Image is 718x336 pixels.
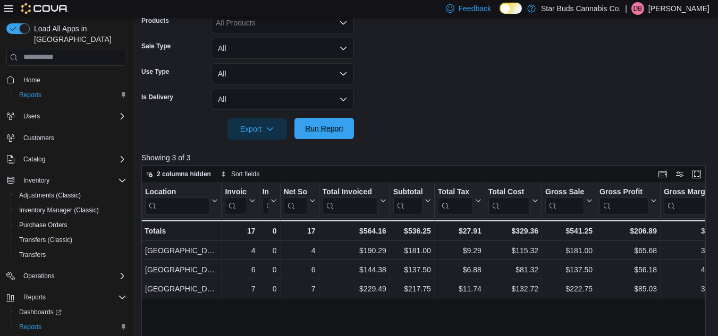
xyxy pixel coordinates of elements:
[15,89,126,101] span: Reports
[545,263,593,276] div: $137.50
[15,234,77,246] a: Transfers (Classic)
[19,74,45,87] a: Home
[263,244,277,257] div: 0
[323,187,378,214] div: Total Invoiced
[145,225,218,237] div: Totals
[263,187,268,197] div: Invoices Ref
[2,269,131,283] button: Operations
[15,189,85,202] a: Adjustments (Classic)
[225,263,255,276] div: 6
[438,225,482,237] div: $27.91
[15,306,66,318] a: Dashboards
[15,219,126,231] span: Purchase Orders
[212,89,354,110] button: All
[488,263,538,276] div: $81.32
[488,244,538,257] div: $115.32
[284,263,316,276] div: 6
[157,170,211,178] span: 2 columns hidden
[19,206,99,214] span: Inventory Manager (Classic)
[225,282,255,295] div: 7
[141,93,173,101] label: Is Delivery
[145,263,218,276] div: [GEOGRAPHIC_DATA] ([GEOGRAPHIC_DATA])
[15,306,126,318] span: Dashboards
[2,72,131,88] button: Home
[263,263,277,276] div: 0
[545,187,593,214] button: Gross Sales
[438,244,482,257] div: $9.29
[599,187,648,214] div: Gross Profit
[19,131,126,144] span: Customers
[393,263,431,276] div: $137.50
[21,3,69,14] img: Cova
[19,270,126,282] span: Operations
[323,187,386,214] button: Total Invoiced
[19,174,54,187] button: Inventory
[11,88,131,102] button: Reports
[216,168,264,180] button: Sort fields
[212,63,354,84] button: All
[323,282,386,295] div: $229.49
[323,225,386,237] div: $564.16
[141,42,171,50] label: Sale Type
[323,263,386,276] div: $144.38
[23,272,55,280] span: Operations
[284,187,316,214] button: Net Sold
[145,244,218,257] div: [GEOGRAPHIC_DATA] ([GEOGRAPHIC_DATA])
[263,187,268,214] div: Invoices Ref
[225,225,255,237] div: 17
[545,282,593,295] div: $222.75
[145,187,209,214] div: Location
[234,118,281,140] span: Export
[393,244,431,257] div: $181.00
[664,187,717,214] div: Gross Margin
[15,219,72,231] a: Purchase Orders
[19,153,126,166] span: Catalog
[145,282,218,295] div: [GEOGRAPHIC_DATA] ([GEOGRAPHIC_DATA])
[631,2,644,15] div: David Blomme
[284,187,307,214] div: Net Sold
[664,187,717,197] div: Gross Margin
[19,291,126,304] span: Reports
[19,153,49,166] button: Catalog
[11,320,131,334] button: Reports
[323,187,378,197] div: Total Invoiced
[438,263,482,276] div: $6.88
[393,187,431,214] button: Subtotal
[488,187,530,197] div: Total Cost
[19,291,50,304] button: Reports
[545,225,593,237] div: $541.25
[438,282,482,295] div: $11.74
[23,176,49,185] span: Inventory
[19,110,126,123] span: Users
[599,187,648,197] div: Gross Profit
[263,225,277,237] div: 0
[339,19,348,27] button: Open list of options
[141,152,712,163] p: Showing 3 of 3
[23,293,46,301] span: Reports
[11,188,131,203] button: Adjustments (Classic)
[648,2,709,15] p: [PERSON_NAME]
[15,321,126,333] span: Reports
[19,110,44,123] button: Users
[225,187,247,214] div: Invoices Sold
[393,187,423,197] div: Subtotal
[15,204,103,217] a: Inventory Manager (Classic)
[142,168,215,180] button: 2 columns hidden
[19,91,41,99] span: Reports
[212,38,354,59] button: All
[294,118,354,139] button: Run Report
[305,123,343,134] span: Run Report
[19,236,72,244] span: Transfers (Classic)
[11,232,131,247] button: Transfers (Classic)
[19,323,41,331] span: Reports
[19,191,81,200] span: Adjustments (Classic)
[690,168,703,180] button: Enter fullscreen
[599,282,657,295] div: $85.03
[673,168,686,180] button: Display options
[2,109,131,124] button: Users
[488,187,530,214] div: Total Cost
[393,225,431,237] div: $536.25
[15,189,126,202] span: Adjustments (Classic)
[393,282,431,295] div: $217.75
